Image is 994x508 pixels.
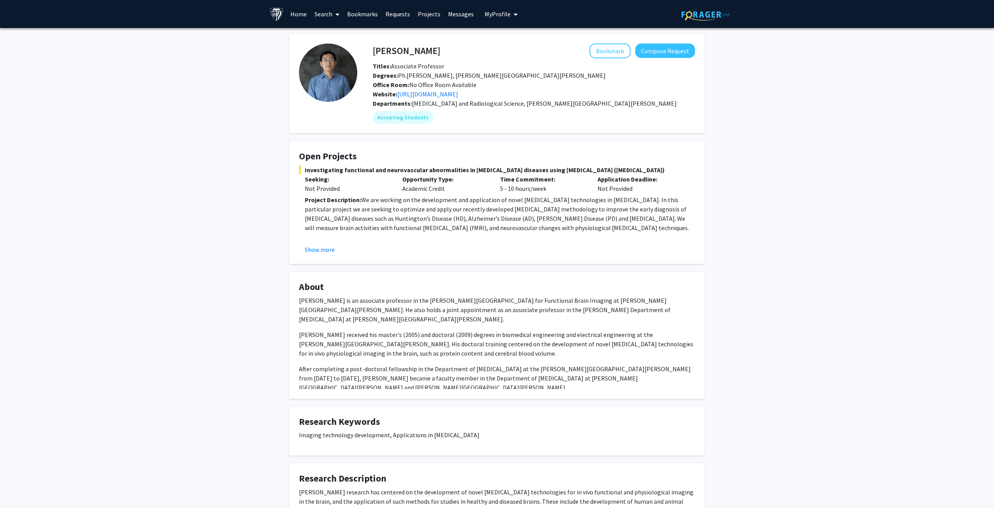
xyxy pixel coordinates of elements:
[305,195,695,232] p: We are working on the development and application of novel [MEDICAL_DATA] technologies in [MEDICA...
[373,62,444,70] span: Associate Professor
[396,175,494,193] div: Academic Credit
[589,44,631,58] button: Add Jun Hua to Bookmarks
[444,0,478,28] a: Messages
[299,44,357,102] img: Profile Picture
[373,72,606,79] span: Ph.[PERSON_NAME], [PERSON_NAME][GEOGRAPHIC_DATA][PERSON_NAME]
[299,473,695,484] h4: Research Description
[373,90,397,98] b: Website:
[299,165,695,175] span: Investigating functional and neurovascular abnormalities in [MEDICAL_DATA] diseases using [MEDICA...
[382,0,414,28] a: Requests
[305,184,391,193] div: Not Provided
[373,62,391,70] b: Titles:
[598,175,683,184] p: Application Deadline:
[299,364,695,392] p: After completing a post-doctoral fellowship in the Department of [MEDICAL_DATA] at the [PERSON_NA...
[311,0,343,28] a: Search
[373,44,440,58] h4: [PERSON_NAME]
[485,10,511,18] span: My Profile
[270,7,283,21] img: Johns Hopkins University Logo
[681,9,730,21] img: ForagerOne Logo
[635,44,695,58] button: Compose Request to Jun Hua
[373,81,476,89] span: No Office Room Available
[299,430,695,440] p: Imaging technology development, Applications in [MEDICAL_DATA]
[592,175,689,193] div: Not Provided
[373,81,409,89] b: Office Room:
[299,296,695,324] p: [PERSON_NAME] is an associate professor in the [PERSON_NAME][GEOGRAPHIC_DATA] for Functional Brai...
[305,175,391,184] p: Seeking:
[373,100,412,107] b: Departments:
[500,175,586,184] p: Time Commitment:
[299,281,695,293] h4: About
[299,151,695,162] h4: Open Projects
[343,0,382,28] a: Bookmarks
[287,0,311,28] a: Home
[373,72,398,79] b: Degrees:
[305,196,361,204] strong: Project Description:
[412,100,677,107] span: [MEDICAL_DATA] and Radiological Science, [PERSON_NAME][GEOGRAPHIC_DATA][PERSON_NAME]
[414,0,444,28] a: Projects
[397,90,458,98] a: Opens in a new tab
[402,175,488,184] p: Opportunity Type:
[494,175,592,193] div: 5 - 10 hours/week
[305,245,335,254] button: Show more
[299,330,695,358] p: [PERSON_NAME] received his master's (2005) and doctoral (2009) degrees in biomedical engineering ...
[373,111,433,124] mat-chip: Accepting Students
[299,416,695,428] h4: Research Keywords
